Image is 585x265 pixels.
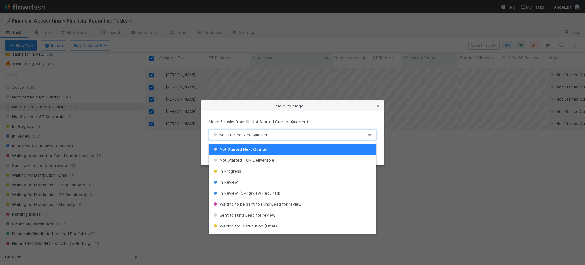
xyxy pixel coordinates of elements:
span: Sent to Fund Lead for review [212,213,275,217]
p: Move 5 tasks from to: [209,119,376,125]
span: In Progress [212,169,241,174]
span: Not Started Current Quarter [244,119,306,124]
span: Not Started Next Quarter [212,147,268,152]
span: Not Started Next Quarter [212,132,268,137]
span: Waiting to be sent to Fund Lead for review [212,202,302,206]
span: In Review (GP Review Required) [212,191,280,195]
span: In Review [212,180,238,184]
div: Move to stage [201,100,384,111]
span: Not Started - GP Deliverable [212,158,274,163]
span: Waiting for Distribution (Email) [212,224,277,228]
